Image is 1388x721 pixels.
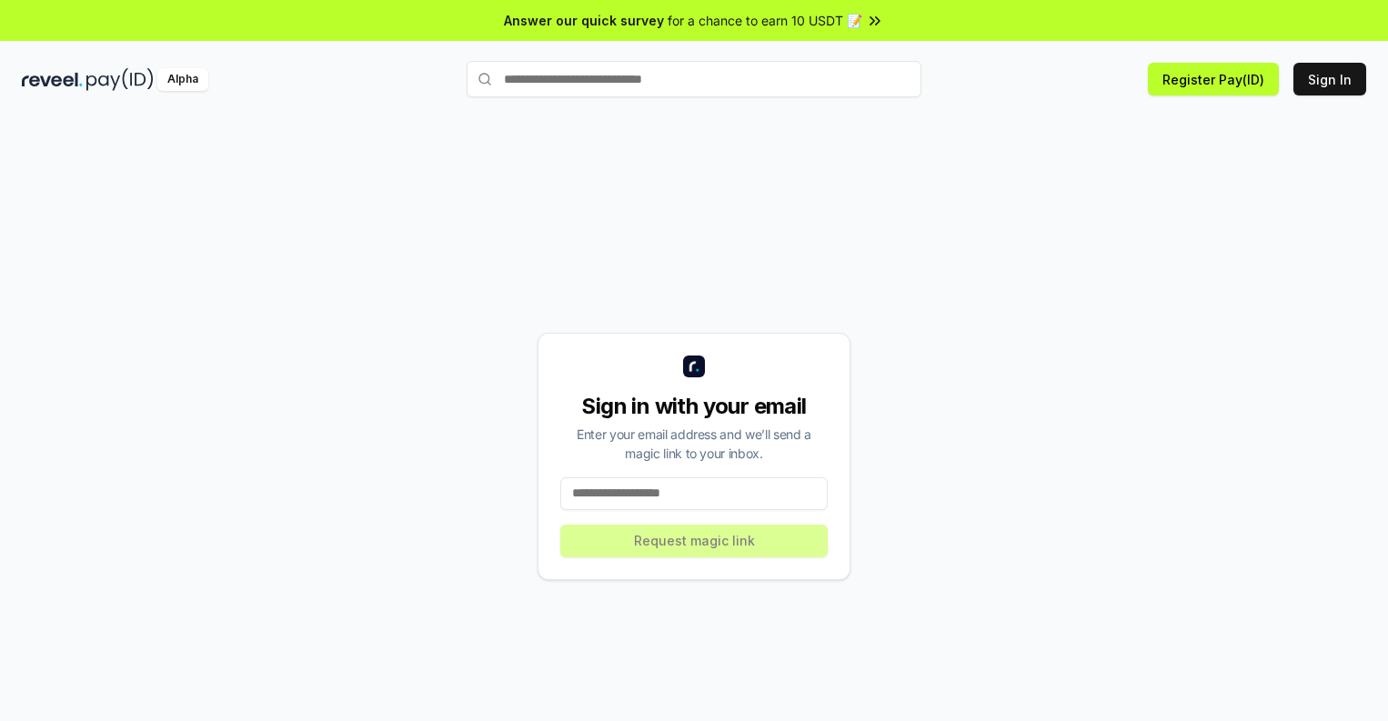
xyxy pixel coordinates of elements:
img: logo_small [683,355,705,377]
div: Sign in with your email [560,392,828,421]
span: Answer our quick survey [504,11,664,30]
img: pay_id [86,68,154,91]
button: Register Pay(ID) [1148,63,1279,95]
button: Sign In [1293,63,1366,95]
span: for a chance to earn 10 USDT 📝 [668,11,862,30]
div: Alpha [157,68,208,91]
div: Enter your email address and we’ll send a magic link to your inbox. [560,425,828,463]
img: reveel_dark [22,68,83,91]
